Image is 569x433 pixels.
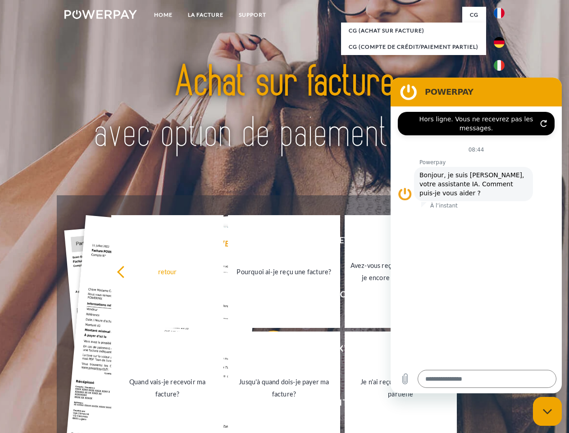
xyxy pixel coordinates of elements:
[350,376,451,400] div: Je n'ai reçu qu'une livraison partielle
[533,397,562,426] iframe: Bouton de lancement de la fenêtre de messagerie, conversation en cours
[391,78,562,393] iframe: Fenêtre de messagerie
[494,60,505,71] img: it
[233,376,335,400] div: Jusqu'à quand dois-je payer ma facture?
[180,7,231,23] a: LA FACTURE
[494,8,505,18] img: fr
[233,265,335,277] div: Pourquoi ai-je reçu une facture?
[231,7,274,23] a: Support
[117,265,218,277] div: retour
[462,7,486,23] a: CG
[117,376,218,400] div: Quand vais-je recevoir ma facture?
[146,7,180,23] a: Home
[494,37,505,48] img: de
[350,259,451,284] div: Avez-vous reçu mes paiements, ai-je encore un solde ouvert?
[345,215,457,328] a: Avez-vous reçu mes paiements, ai-je encore un solde ouvert?
[341,39,486,55] a: CG (Compte de crédit/paiement partiel)
[64,10,137,19] img: logo-powerpay-white.svg
[86,43,483,173] img: title-powerpay_fr.svg
[341,23,486,39] a: CG (achat sur facture)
